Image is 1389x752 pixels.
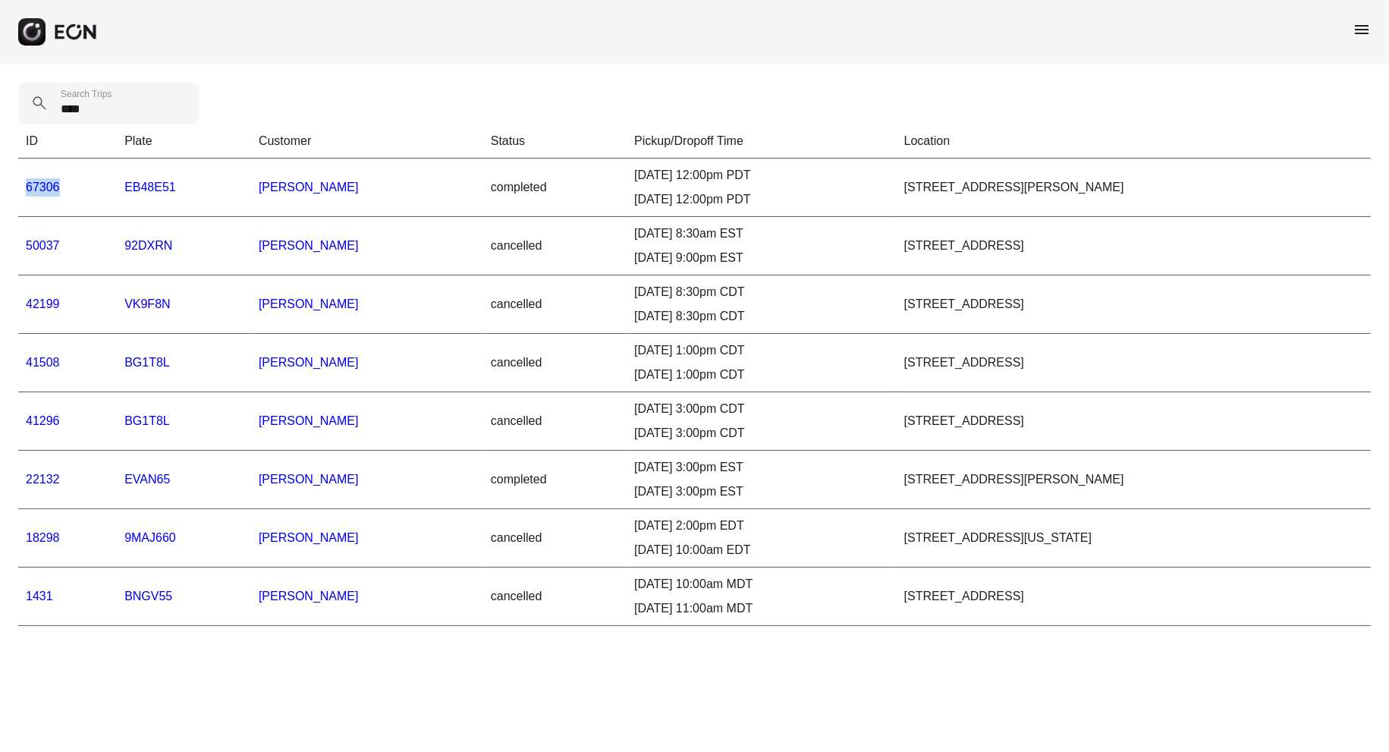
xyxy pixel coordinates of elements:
[634,599,889,618] div: [DATE] 11:00am MDT
[483,568,627,626] td: cancelled
[259,590,359,603] a: [PERSON_NAME]
[124,297,170,310] a: VK9F8N
[627,124,897,159] th: Pickup/Dropoff Time
[634,483,889,501] div: [DATE] 3:00pm EST
[124,531,176,544] a: 9MAJ660
[897,451,1371,509] td: [STREET_ADDRESS][PERSON_NAME]
[634,517,889,535] div: [DATE] 2:00pm EDT
[634,424,889,442] div: [DATE] 3:00pm CDT
[26,473,60,486] a: 22132
[634,458,889,477] div: [DATE] 3:00pm EST
[18,124,117,159] th: ID
[259,356,359,369] a: [PERSON_NAME]
[483,334,627,392] td: cancelled
[259,181,359,194] a: [PERSON_NAME]
[117,124,251,159] th: Plate
[634,366,889,384] div: [DATE] 1:00pm CDT
[124,473,170,486] a: EVAN65
[897,334,1371,392] td: [STREET_ADDRESS]
[897,124,1371,159] th: Location
[897,159,1371,217] td: [STREET_ADDRESS][PERSON_NAME]
[634,575,889,593] div: [DATE] 10:00am MDT
[483,217,627,275] td: cancelled
[26,181,60,194] a: 67306
[259,473,359,486] a: [PERSON_NAME]
[259,414,359,427] a: [PERSON_NAME]
[259,239,359,252] a: [PERSON_NAME]
[26,590,53,603] a: 1431
[124,239,172,252] a: 92DXRN
[483,451,627,509] td: completed
[61,88,112,100] label: Search Trips
[124,181,176,194] a: EB48E51
[634,283,889,301] div: [DATE] 8:30pm CDT
[483,392,627,451] td: cancelled
[897,568,1371,626] td: [STREET_ADDRESS]
[483,509,627,568] td: cancelled
[26,356,60,369] a: 41508
[26,414,60,427] a: 41296
[124,590,172,603] a: BNGV55
[259,297,359,310] a: [PERSON_NAME]
[897,275,1371,334] td: [STREET_ADDRESS]
[124,414,170,427] a: BG1T8L
[634,249,889,267] div: [DATE] 9:00pm EST
[251,124,483,159] th: Customer
[483,124,627,159] th: Status
[1353,20,1371,39] span: menu
[634,541,889,559] div: [DATE] 10:00am EDT
[483,275,627,334] td: cancelled
[483,159,627,217] td: completed
[897,509,1371,568] td: [STREET_ADDRESS][US_STATE]
[634,190,889,209] div: [DATE] 12:00pm PDT
[26,531,60,544] a: 18298
[26,297,60,310] a: 42199
[634,400,889,418] div: [DATE] 3:00pm CDT
[897,217,1371,275] td: [STREET_ADDRESS]
[259,531,359,544] a: [PERSON_NAME]
[634,341,889,360] div: [DATE] 1:00pm CDT
[897,392,1371,451] td: [STREET_ADDRESS]
[124,356,170,369] a: BG1T8L
[634,166,889,184] div: [DATE] 12:00pm PDT
[26,239,60,252] a: 50037
[634,225,889,243] div: [DATE] 8:30am EST
[634,307,889,326] div: [DATE] 8:30pm CDT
